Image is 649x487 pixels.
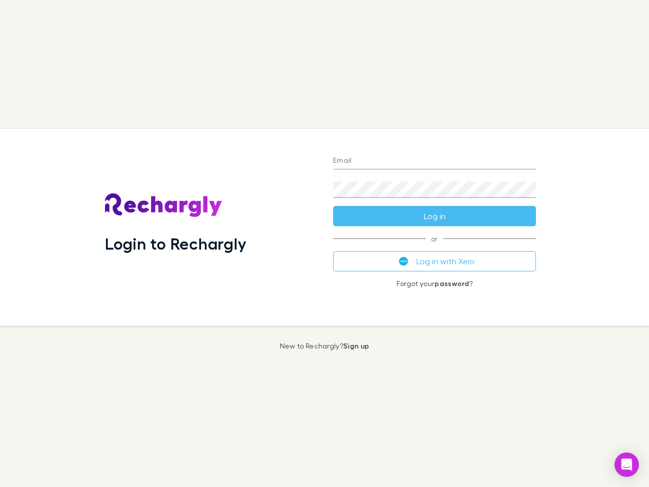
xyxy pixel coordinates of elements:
a: Sign up [343,341,369,350]
p: Forgot your ? [333,280,536,288]
img: Rechargly's Logo [105,193,223,218]
p: New to Rechargly? [280,342,370,350]
button: Log in with Xero [333,251,536,271]
span: or [333,238,536,239]
div: Open Intercom Messenger [615,453,639,477]
a: password [435,279,469,288]
h1: Login to Rechargly [105,234,246,253]
button: Log in [333,206,536,226]
img: Xero's logo [399,257,408,266]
